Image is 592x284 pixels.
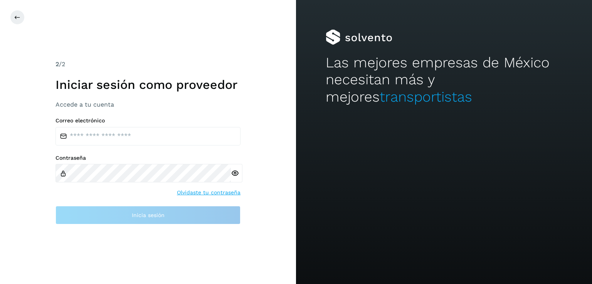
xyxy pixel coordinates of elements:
button: Inicia sesión [55,206,240,224]
h1: Iniciar sesión como proveedor [55,77,240,92]
span: Inicia sesión [132,212,165,218]
h2: Las mejores empresas de México necesitan más y mejores [326,54,562,105]
a: Olvidaste tu contraseña [177,189,240,197]
div: /2 [55,60,240,69]
h3: Accede a tu cuenta [55,101,240,108]
span: transportistas [380,89,472,105]
label: Contraseña [55,155,240,161]
span: 2 [55,60,59,68]
label: Correo electrónico [55,117,240,124]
